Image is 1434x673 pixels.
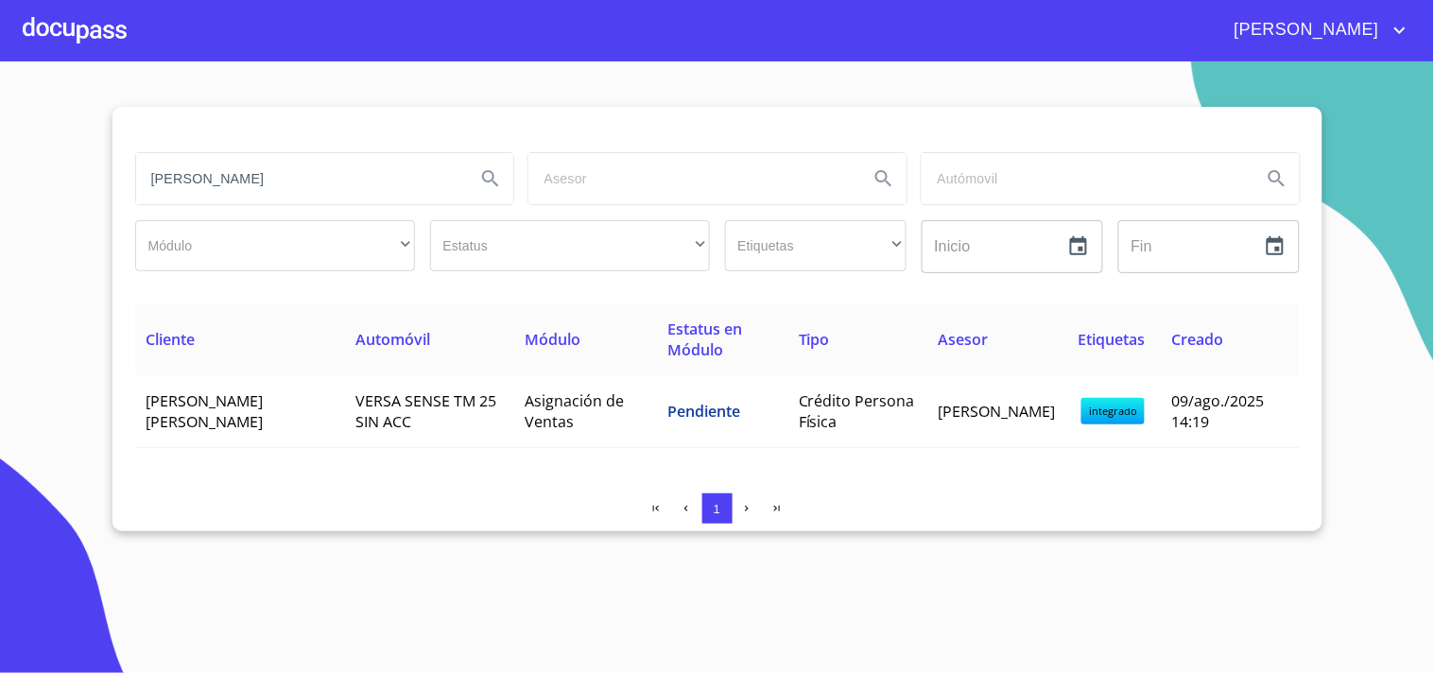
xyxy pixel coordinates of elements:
[147,329,196,350] span: Cliente
[1171,390,1264,432] span: 09/ago./2025 14:19
[668,401,741,422] span: Pendiente
[938,401,1055,422] span: [PERSON_NAME]
[525,329,580,350] span: Módulo
[799,329,830,350] span: Tipo
[525,390,624,432] span: Asignación de Ventas
[355,390,496,432] span: VERSA SENSE TM 25 SIN ACC
[528,153,854,204] input: search
[861,156,907,201] button: Search
[938,329,988,350] span: Asesor
[799,390,915,432] span: Crédito Persona Física
[714,502,720,516] span: 1
[1078,329,1145,350] span: Etiquetas
[135,220,415,271] div: ​
[1254,156,1300,201] button: Search
[1220,15,1389,45] span: [PERSON_NAME]
[702,493,733,524] button: 1
[1171,329,1223,350] span: Creado
[136,153,461,204] input: search
[1220,15,1411,45] button: account of current user
[147,390,264,432] span: [PERSON_NAME] [PERSON_NAME]
[725,220,907,271] div: ​
[430,220,710,271] div: ​
[355,329,430,350] span: Automóvil
[1081,398,1145,424] span: integrado
[468,156,513,201] button: Search
[668,319,743,360] span: Estatus en Módulo
[922,153,1247,204] input: search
